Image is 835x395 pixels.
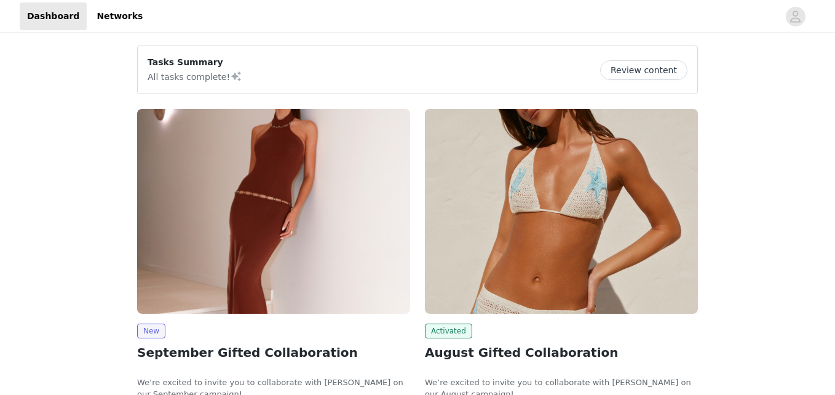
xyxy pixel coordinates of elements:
[137,343,410,362] h2: September Gifted Collaboration
[789,7,801,26] div: avatar
[425,109,698,314] img: Peppermayo AUS
[20,2,87,30] a: Dashboard
[89,2,150,30] a: Networks
[148,69,242,84] p: All tasks complete!
[137,324,165,338] span: New
[600,60,687,80] button: Review content
[148,56,242,69] p: Tasks Summary
[137,109,410,314] img: Peppermayo AUS
[425,324,472,338] span: Activated
[425,343,698,362] h2: August Gifted Collaboration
